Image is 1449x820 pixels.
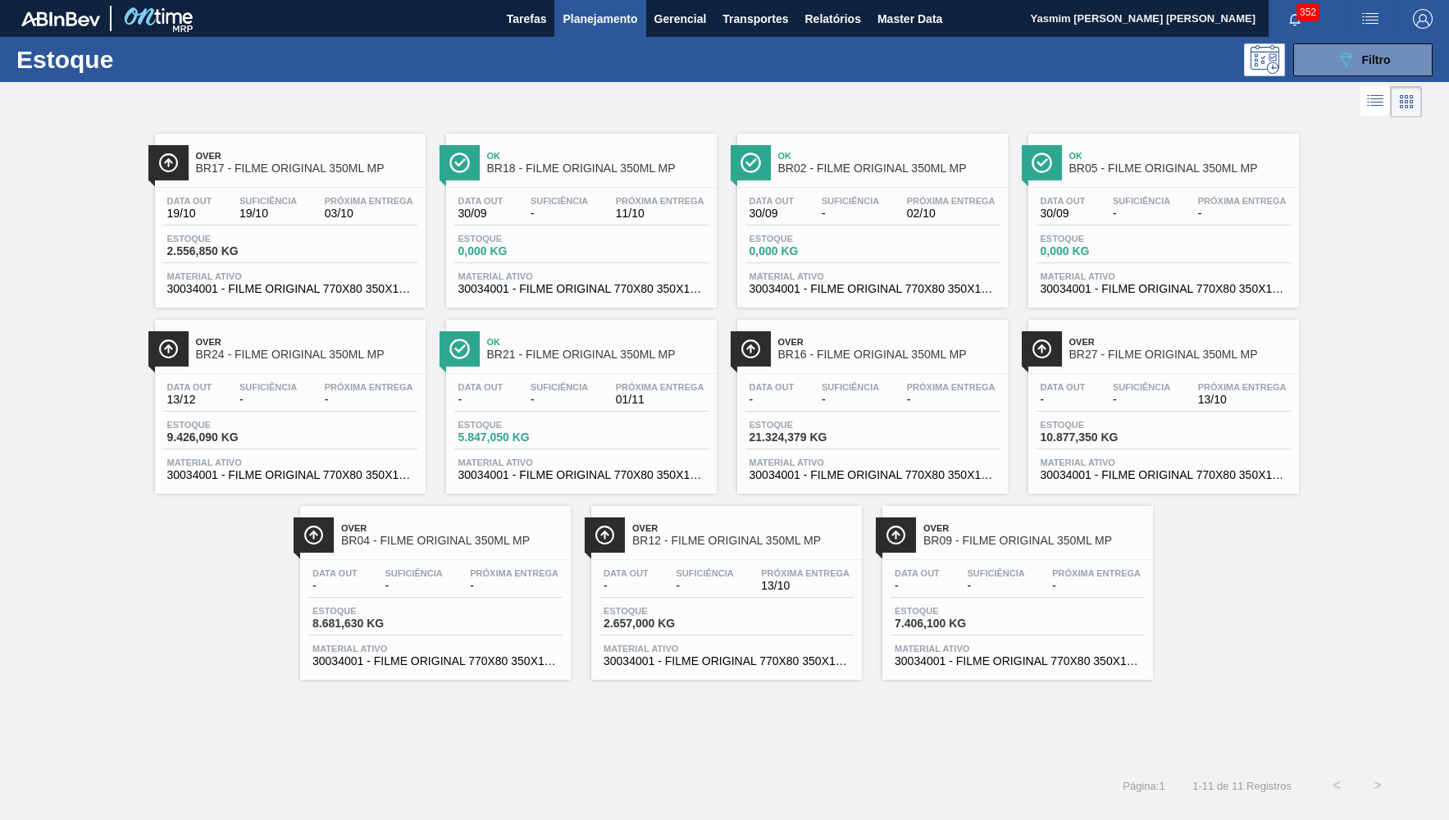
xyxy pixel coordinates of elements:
span: Suficiência [967,568,1024,578]
span: Suficiência [239,196,297,206]
span: 11/10 [616,207,704,220]
span: Over [1069,337,1291,347]
a: ÍconeOverBR09 - FILME ORIGINAL 350ML MPData out-Suficiência-Próxima Entrega-Estoque7.406,100 KGMa... [870,494,1161,680]
img: Ícone [1032,339,1052,359]
span: - [750,394,795,406]
span: - [531,394,588,406]
span: Próxima Entrega [1198,196,1287,206]
div: Visão em Cards [1391,86,1422,117]
span: Próxima Entrega [907,196,996,206]
span: Estoque [458,234,573,244]
span: Suficiência [1113,196,1170,206]
span: 30/09 [750,207,795,220]
span: 30034001 - FILME ORIGINAL 770X80 350X12 MP [750,469,996,481]
img: Ícone [740,153,761,173]
span: Suficiência [239,382,297,392]
span: Data out [1041,196,1086,206]
span: 30034001 - FILME ORIGINAL 770X80 350X12 MP [167,283,413,295]
span: Data out [1041,382,1086,392]
span: Estoque [750,420,864,430]
span: - [604,580,649,592]
img: userActions [1360,9,1380,29]
span: Planejamento [563,9,637,29]
img: Ícone [303,525,324,545]
span: Próxima Entrega [761,568,850,578]
span: Estoque [895,606,1009,616]
span: Suficiência [385,568,442,578]
img: Ícone [886,525,906,545]
span: Estoque [1041,234,1155,244]
a: ÍconeOkBR05 - FILME ORIGINAL 350ML MPData out30/09Suficiência-Próxima Entrega-Estoque0,000 KGMate... [1016,121,1307,307]
span: Próxima Entrega [325,196,413,206]
span: 13/10 [1198,394,1287,406]
span: 30034001 - FILME ORIGINAL 770X80 350X12 MP [604,655,850,667]
div: Pogramando: nenhum usuário selecionado [1244,43,1285,76]
span: Ok [487,151,709,161]
a: ÍconeOkBR21 - FILME ORIGINAL 350ML MPData out-Suficiência-Próxima Entrega01/11Estoque5.847,050 KG... [434,307,725,494]
span: 0,000 KG [750,245,864,257]
span: Estoque [312,606,427,616]
span: 21.324,379 KG [750,431,864,444]
span: Estoque [167,234,282,244]
a: ÍconeOkBR02 - FILME ORIGINAL 350ML MPData out30/09Suficiência-Próxima Entrega02/10Estoque0,000 KG... [725,121,1016,307]
span: Material ativo [750,271,996,281]
span: 30034001 - FILME ORIGINAL 770X80 350X12 MP [312,655,558,667]
span: Tarefas [507,9,547,29]
span: BR04 - FILME ORIGINAL 350ML MP [341,535,563,547]
span: 1 - 11 de 11 Registros [1190,780,1292,792]
span: BR09 - FILME ORIGINAL 350ML MP [923,535,1145,547]
span: 7.406,100 KG [895,617,1009,630]
span: Gerencial [654,9,707,29]
span: Ok [778,151,1000,161]
span: Over [632,523,854,533]
img: Ícone [1032,153,1052,173]
img: Ícone [595,525,615,545]
span: Suficiência [1113,382,1170,392]
span: Over [196,337,417,347]
span: Transportes [722,9,788,29]
span: 30034001 - FILME ORIGINAL 770X80 350X12 MP [458,283,704,295]
img: TNhmsLtSVTkK8tSr43FrP2fwEKptu5GPRR3wAAAABJRU5ErkJggg== [21,11,100,26]
span: Relatórios [804,9,860,29]
div: Visão em Lista [1360,86,1391,117]
span: 30034001 - FILME ORIGINAL 770X80 350X12 MP [750,283,996,295]
img: Ícone [449,153,470,173]
span: Data out [458,382,504,392]
span: 02/10 [907,207,996,220]
a: ÍconeOverBR24 - FILME ORIGINAL 350ML MPData out13/12Suficiência-Próxima Entrega-Estoque9.426,090 ... [143,307,434,494]
a: ÍconeOverBR27 - FILME ORIGINAL 350ML MPData out-Suficiência-Próxima Entrega13/10Estoque10.877,350... [1016,307,1307,494]
button: > [1357,765,1398,806]
span: 13/10 [761,580,850,592]
span: BR21 - FILME ORIGINAL 350ML MP [487,348,709,361]
span: 5.847,050 KG [458,431,573,444]
span: Suficiência [676,568,733,578]
span: BR18 - FILME ORIGINAL 350ML MP [487,162,709,175]
span: Próxima Entrega [616,196,704,206]
span: - [907,394,996,406]
span: - [1198,207,1287,220]
span: Próxima Entrega [1198,382,1287,392]
span: - [325,394,413,406]
span: Data out [750,382,795,392]
span: Over [196,151,417,161]
span: Estoque [1041,420,1155,430]
span: BR16 - FILME ORIGINAL 350ML MP [778,348,1000,361]
span: - [676,580,733,592]
span: BR12 - FILME ORIGINAL 350ML MP [632,535,854,547]
img: Ícone [158,153,179,173]
span: - [470,580,558,592]
span: Estoque [458,420,573,430]
span: Página : 1 [1123,780,1164,792]
a: ÍconeOverBR12 - FILME ORIGINAL 350ML MPData out-Suficiência-Próxima Entrega13/10Estoque2.657,000 ... [579,494,870,680]
img: Ícone [740,339,761,359]
span: Material ativo [895,644,1141,654]
img: Logout [1413,9,1433,29]
span: Data out [167,196,212,206]
span: BR02 - FILME ORIGINAL 350ML MP [778,162,1000,175]
span: 352 [1296,3,1319,21]
span: Estoque [750,234,864,244]
span: Data out [895,568,940,578]
span: 30034001 - FILME ORIGINAL 770X80 350X12 MP [895,655,1141,667]
span: - [895,580,940,592]
span: Material ativo [458,458,704,467]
